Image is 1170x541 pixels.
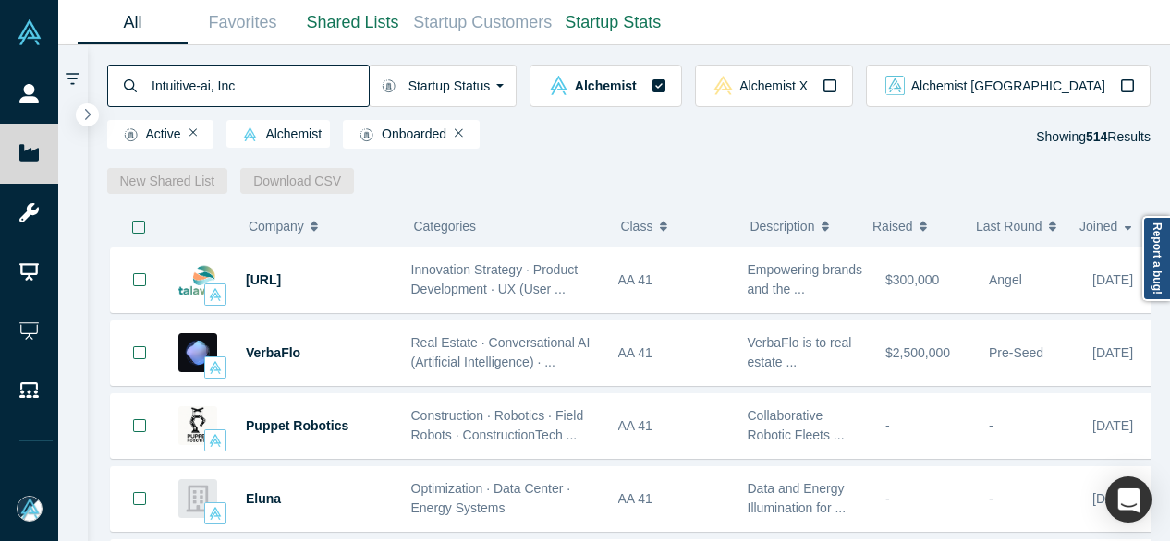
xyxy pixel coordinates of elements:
span: Showing Results [1036,129,1151,144]
span: Alchemist [GEOGRAPHIC_DATA] [911,79,1105,92]
img: Puppet Robotics's Logo [178,406,217,445]
span: Last Round [976,207,1042,246]
span: Categories [413,219,476,234]
span: [DATE] [1092,418,1133,433]
strong: 514 [1086,129,1107,144]
button: alchemist Vault LogoAlchemist [530,65,681,107]
img: VerbaFlo's Logo [178,333,217,372]
img: Talawa.ai's Logo [178,260,217,299]
button: Bookmark [111,321,168,385]
button: Description [750,207,853,246]
span: [DATE] [1092,345,1133,360]
button: Remove Filter [455,126,463,139]
img: alchemistx Vault Logo [713,76,733,95]
button: Company [249,207,384,246]
span: Pre-Seed [989,345,1043,360]
span: Construction · Robotics · Field Robots · ConstructionTech ... [411,408,584,442]
img: alchemist Vault Logo [549,76,568,95]
button: Bookmark [111,247,168,312]
a: VerbaFlo [246,345,300,360]
button: alchemist_aj Vault LogoAlchemist [GEOGRAPHIC_DATA] [866,65,1151,107]
button: Raised [872,207,957,246]
span: Raised [872,207,913,246]
img: Mia Scott's Account [17,496,43,522]
img: Startup status [382,78,396,93]
span: VerbaFlo is to real estate ... [748,335,852,369]
img: Startup status [124,127,138,142]
span: Collaborative Robotic Fleets ... [748,408,845,442]
span: Active [116,127,181,142]
span: [DATE] [1092,272,1133,287]
button: alchemistx Vault LogoAlchemist X [695,65,853,107]
a: Eluna [246,491,281,506]
span: - [989,491,993,506]
img: alchemist Vault Logo [209,434,222,447]
img: alchemist Vault Logo [209,507,222,520]
button: Joined [1079,207,1138,246]
a: Shared Lists [298,1,408,44]
button: Startup Status [369,65,518,107]
span: Alchemist X [739,79,808,92]
div: AA 41 [618,321,728,385]
img: Alchemist Vault Logo [17,19,43,45]
button: Last Round [976,207,1060,246]
span: Class [620,207,652,246]
span: Real Estate · Conversational AI (Artificial Intelligence) · ... [411,335,591,369]
span: Angel [989,272,1022,287]
a: [URL] [246,272,281,287]
button: New Shared List [107,168,228,194]
a: All [78,1,188,44]
span: Company [249,207,304,246]
a: Report a bug! [1142,216,1170,301]
img: alchemist Vault Logo [209,288,222,301]
span: Description [750,207,814,246]
div: AA 41 [618,467,728,531]
div: AA 41 [618,394,728,458]
span: [DATE] [1092,491,1133,506]
a: Startup Customers [408,1,558,44]
span: Innovation Strategy · Product Development · UX (User ... [411,262,579,296]
a: Startup Stats [558,1,668,44]
img: alchemist_aj Vault Logo [885,76,905,95]
span: Optimization · Data Center · Energy Systems [411,481,571,515]
button: Bookmark [111,394,168,458]
a: Favorites [188,1,298,44]
span: - [885,491,890,506]
span: $2,500,000 [885,345,950,360]
span: Joined [1079,207,1117,246]
img: alchemist Vault Logo [243,127,257,141]
a: Puppet Robotics [246,418,348,433]
button: Bookmark [111,467,168,531]
span: Onboarded [351,127,446,142]
span: - [885,418,890,433]
span: Alchemist [235,127,322,142]
span: Data and Energy Illumination for ... [748,481,847,515]
span: $300,000 [885,272,939,287]
button: Remove Filter [189,126,198,139]
button: Class [620,207,721,246]
img: Eluna's Logo [178,479,217,518]
img: Startup status [360,127,373,142]
span: - [989,418,993,433]
button: Download CSV [240,168,354,194]
span: Empowering brands and the ... [748,262,863,296]
div: AA 41 [618,248,728,312]
img: alchemist Vault Logo [209,361,222,374]
span: Alchemist [575,79,637,92]
input: Search by company name, class, customer, one-liner or category [150,64,369,107]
